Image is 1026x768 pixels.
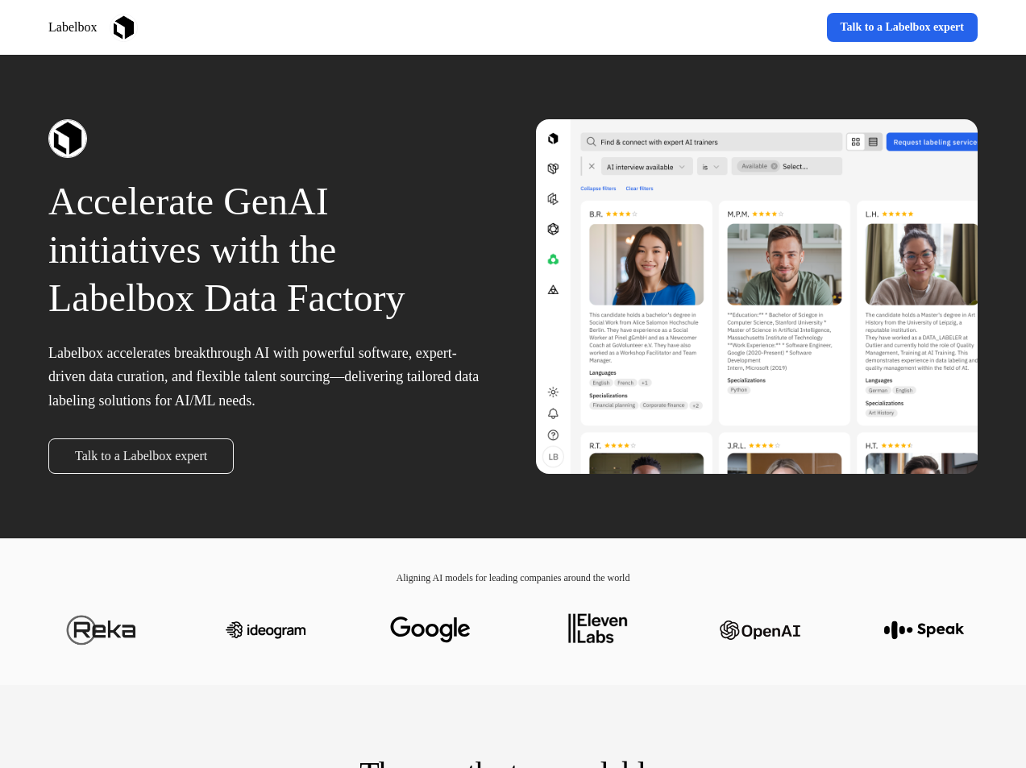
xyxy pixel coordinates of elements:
[827,13,978,42] a: Talk to a Labelbox expert
[48,438,234,474] a: Talk to a Labelbox expert
[48,18,97,37] p: Labelbox
[397,572,630,583] span: Aligning AI models for leading companies around the world
[48,177,491,322] p: Accelerate GenAI initiatives with the Labelbox Data Factory
[48,342,491,413] p: Labelbox accelerates breakthrough AI with powerful software, expert-driven data curation, and fle...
